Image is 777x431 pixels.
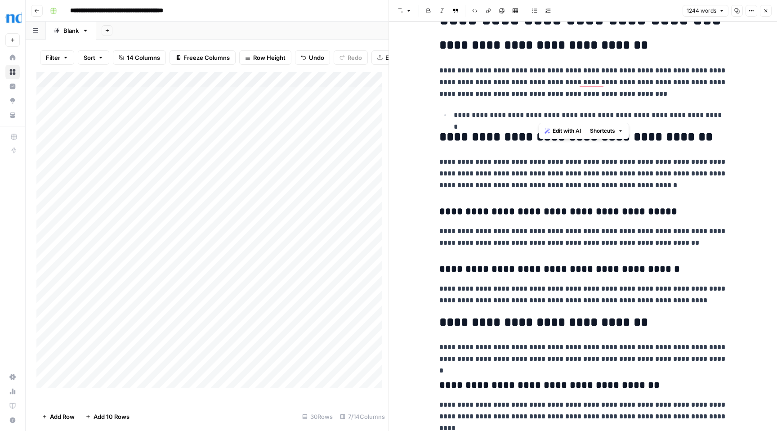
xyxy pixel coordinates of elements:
[5,413,20,427] button: Help + Support
[5,94,20,108] a: Opportunities
[5,10,22,27] img: Opendoor Logo
[683,5,728,17] button: 1244 words
[5,65,20,79] a: Browse
[371,50,423,65] button: Export CSV
[94,412,129,421] span: Add 10 Rows
[46,53,60,62] span: Filter
[36,409,80,424] button: Add Row
[348,53,362,62] span: Redo
[5,384,20,399] a: Usage
[553,127,581,135] span: Edit with AI
[253,53,286,62] span: Row Height
[170,50,236,65] button: Freeze Columns
[590,127,615,135] span: Shortcuts
[183,53,230,62] span: Freeze Columns
[239,50,291,65] button: Row Height
[113,50,166,65] button: 14 Columns
[5,108,20,122] a: Your Data
[5,79,20,94] a: Insights
[78,50,109,65] button: Sort
[336,409,388,424] div: 7/14 Columns
[5,399,20,413] a: Learning Hub
[46,22,96,40] a: Blank
[295,50,330,65] button: Undo
[80,409,135,424] button: Add 10 Rows
[40,50,74,65] button: Filter
[5,7,20,30] button: Workspace: Opendoor
[309,53,324,62] span: Undo
[5,370,20,384] a: Settings
[50,412,75,421] span: Add Row
[334,50,368,65] button: Redo
[84,53,95,62] span: Sort
[127,53,160,62] span: 14 Columns
[63,26,79,35] div: Blank
[541,125,585,137] button: Edit with AI
[5,50,20,65] a: Home
[586,125,627,137] button: Shortcuts
[299,409,336,424] div: 30 Rows
[687,7,716,15] span: 1244 words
